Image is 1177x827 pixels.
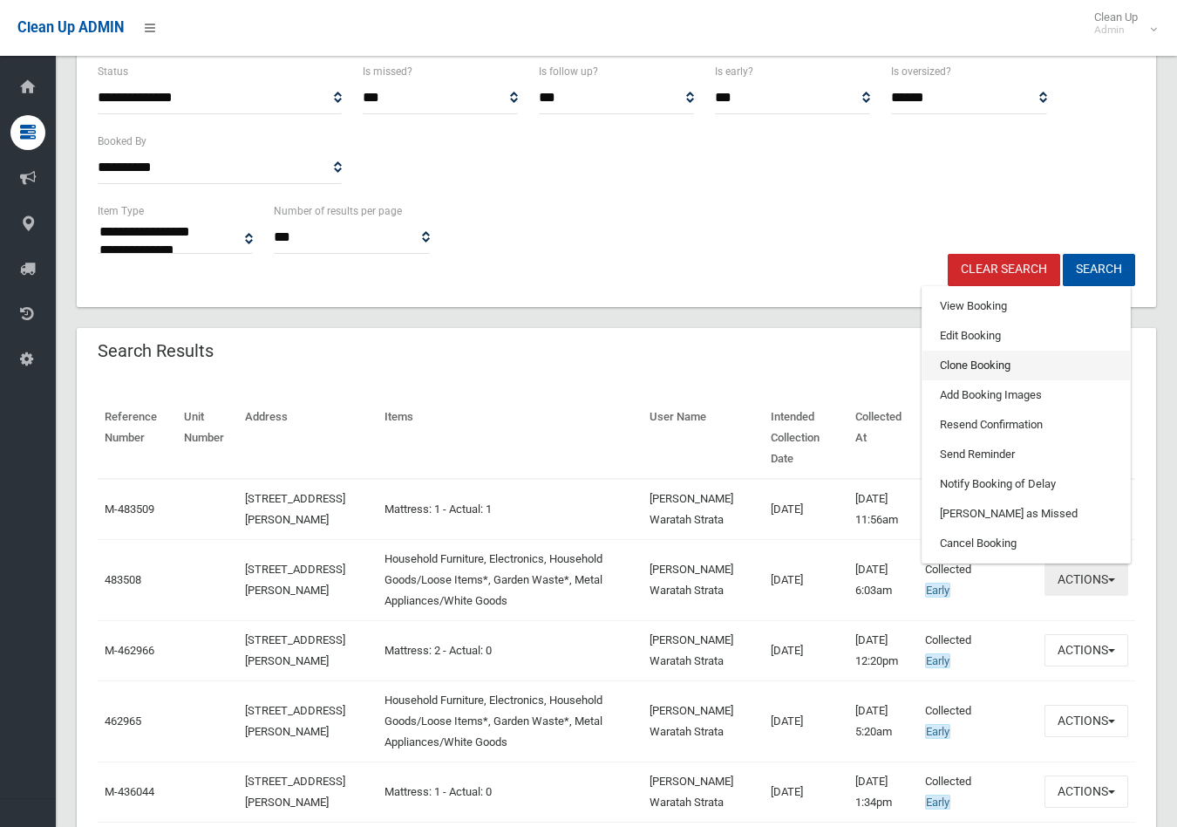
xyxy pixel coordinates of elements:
[925,795,950,810] span: Early
[922,410,1130,440] a: Resend Confirmation
[643,762,764,822] td: [PERSON_NAME] Waratah Strata
[922,440,1130,469] a: Send Reminder
[922,351,1130,380] a: Clone Booking
[245,492,345,526] a: [STREET_ADDRESS][PERSON_NAME]
[848,398,918,479] th: Collected At
[922,529,1130,558] a: Cancel Booking
[918,479,1038,540] td: Collected
[105,644,154,657] a: M-462966
[105,573,141,586] a: 483508
[925,724,950,739] span: Early
[17,19,124,36] span: Clean Up ADMIN
[643,398,764,479] th: User Name
[922,499,1130,529] a: [PERSON_NAME] as Missed
[245,775,345,809] a: [STREET_ADDRESS][PERSON_NAME]
[922,291,1130,321] a: View Booking
[764,479,848,540] td: [DATE]
[77,334,235,368] header: Search Results
[245,704,345,738] a: [STREET_ADDRESS][PERSON_NAME]
[363,62,412,81] label: Is missed?
[643,539,764,620] td: [PERSON_NAME] Waratah Strata
[1085,10,1155,37] span: Clean Up
[378,762,643,822] td: Mattress: 1 - Actual: 0
[98,398,177,479] th: Reference Number
[274,202,402,221] label: Number of results per page
[848,620,918,680] td: [DATE] 12:20pm
[98,62,128,81] label: Status
[918,762,1038,822] td: Collected
[848,762,918,822] td: [DATE] 1:34pm
[922,321,1130,351] a: Edit Booking
[1044,634,1128,666] button: Actions
[539,62,598,81] label: Is follow up?
[98,202,144,221] label: Item Type
[764,539,848,620] td: [DATE]
[105,785,154,798] a: M-436044
[245,563,345,597] a: [STREET_ADDRESS][PERSON_NAME]
[643,620,764,680] td: [PERSON_NAME] Waratah Strata
[643,479,764,540] td: [PERSON_NAME] Waratah Strata
[764,398,848,479] th: Intended Collection Date
[1044,564,1128,596] button: Actions
[925,653,950,668] span: Early
[378,620,643,680] td: Mattress: 2 - Actual: 0
[238,398,378,479] th: Address
[1044,705,1128,737] button: Actions
[378,680,643,762] td: Household Furniture, Electronics, Household Goods/Loose Items*, Garden Waste*, Metal Appliances/W...
[764,680,848,762] td: [DATE]
[764,620,848,680] td: [DATE]
[1044,776,1128,808] button: Actions
[105,502,154,516] a: M-483509
[848,539,918,620] td: [DATE] 6:03am
[245,633,345,667] a: [STREET_ADDRESS][PERSON_NAME]
[848,479,918,540] td: [DATE] 11:56am
[918,680,1038,762] td: Collected
[922,380,1130,410] a: Add Booking Images
[922,469,1130,499] a: Notify Booking of Delay
[925,583,950,598] span: Early
[643,680,764,762] td: [PERSON_NAME] Waratah Strata
[918,539,1038,620] td: Collected
[891,62,951,81] label: Is oversized?
[378,398,643,479] th: Items
[177,398,238,479] th: Unit Number
[378,479,643,540] td: Mattress: 1 - Actual: 1
[378,539,643,620] td: Household Furniture, Electronics, Household Goods/Loose Items*, Garden Waste*, Metal Appliances/W...
[764,762,848,822] td: [DATE]
[918,398,1038,479] th: Status
[105,714,141,728] a: 462965
[1094,24,1138,37] small: Admin
[1063,254,1135,286] button: Search
[848,680,918,762] td: [DATE] 5:20am
[948,254,1060,286] a: Clear Search
[715,62,753,81] label: Is early?
[98,132,146,151] label: Booked By
[918,620,1038,680] td: Collected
